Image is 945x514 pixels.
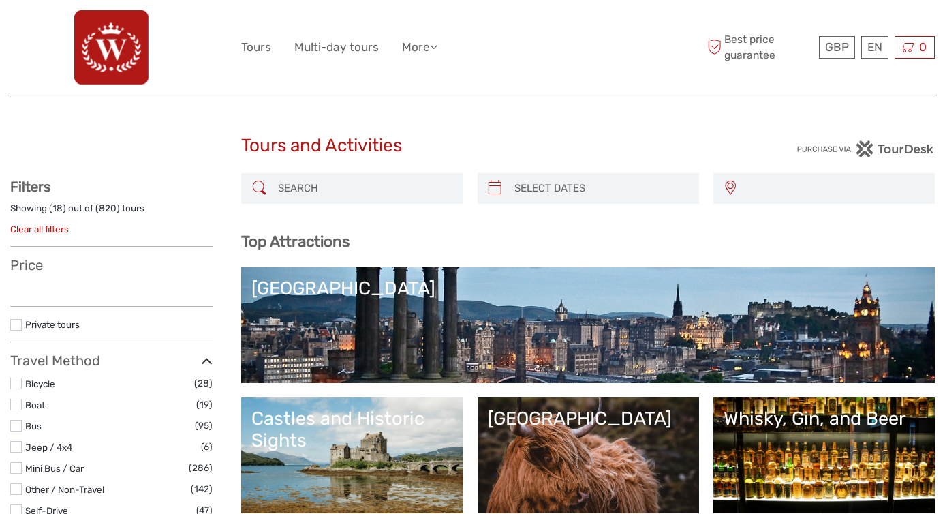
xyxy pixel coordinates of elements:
[825,40,849,54] span: GBP
[488,408,689,503] a: [GEOGRAPHIC_DATA]
[10,224,69,235] a: Clear all filters
[488,408,689,429] div: [GEOGRAPHIC_DATA]
[25,378,55,389] a: Bicycle
[194,376,213,391] span: (28)
[10,352,213,369] h3: Travel Method
[241,232,350,251] b: Top Attractions
[25,484,104,495] a: Other / Non-Travel
[189,460,213,476] span: (286)
[273,177,456,200] input: SEARCH
[241,135,704,157] h1: Tours and Activities
[917,40,929,54] span: 0
[74,10,149,85] img: 742-83ef3242-0fcf-4e4b-9c00-44b4ddc54f43_logo_big.png
[191,481,213,497] span: (142)
[10,257,213,273] h3: Price
[99,202,117,215] label: 820
[509,177,692,200] input: SELECT DATES
[796,140,935,157] img: PurchaseViaTourDesk.png
[251,277,925,373] a: [GEOGRAPHIC_DATA]
[251,408,452,452] div: Castles and Historic Sights
[724,408,925,429] div: Whisky, Gin, and Beer
[724,408,925,503] a: Whisky, Gin, and Beer
[196,397,213,412] span: (19)
[25,319,80,330] a: Private tours
[25,421,42,432] a: Bus
[201,439,213,455] span: (6)
[704,32,816,62] span: Best price guarantee
[25,463,84,474] a: Mini Bus / Car
[861,36,888,59] div: EN
[251,277,925,299] div: [GEOGRAPHIC_DATA]
[241,37,271,57] a: Tours
[52,202,63,215] label: 18
[195,418,213,434] span: (95)
[402,37,437,57] a: More
[25,399,45,410] a: Boat
[10,179,50,195] strong: Filters
[251,408,452,503] a: Castles and Historic Sights
[294,37,379,57] a: Multi-day tours
[25,442,72,453] a: Jeep / 4x4
[10,202,213,223] div: Showing ( ) out of ( ) tours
